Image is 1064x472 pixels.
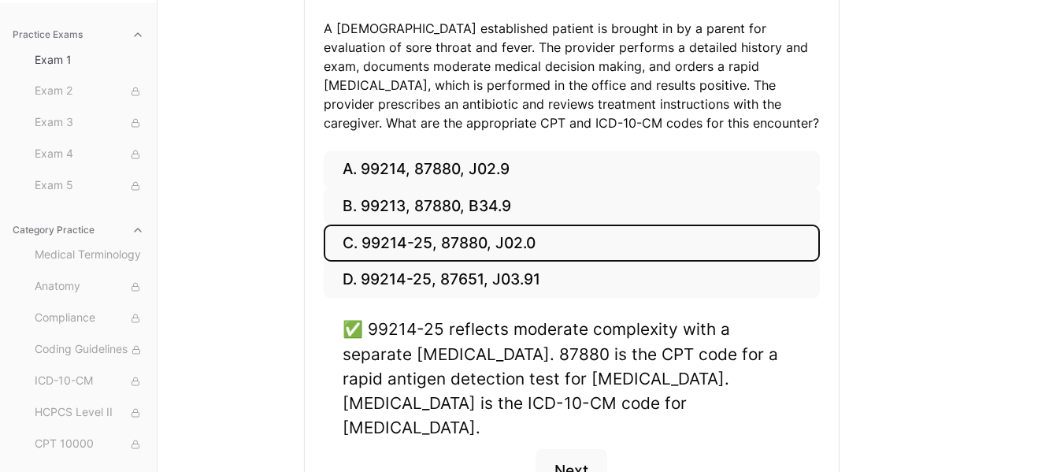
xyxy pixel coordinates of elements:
[35,404,144,422] span: HCPCS Level II
[28,79,150,104] button: Exam 2
[324,151,820,188] button: A. 99214, 87880, J02.9
[324,19,820,132] p: A [DEMOGRAPHIC_DATA] established patient is brought in by a parent for evaluation of sore throat ...
[324,225,820,262] button: C. 99214-25, 87880, J02.0
[35,83,144,100] span: Exam 2
[28,306,150,331] button: Compliance
[28,243,150,268] button: Medical Terminology
[28,369,150,394] button: ICD-10-CM
[35,247,144,264] span: Medical Terminology
[35,341,144,359] span: Coding Guidelines
[35,52,144,68] span: Exam 1
[28,110,150,136] button: Exam 3
[35,310,144,327] span: Compliance
[324,262,820,299] button: D. 99214-25, 87651, J03.91
[35,146,144,163] span: Exam 4
[28,274,150,299] button: Anatomy
[28,400,150,426] button: HCPCS Level II
[324,188,820,225] button: B. 99213, 87880, B34.9
[28,47,150,72] button: Exam 1
[35,373,144,390] span: ICD-10-CM
[35,278,144,295] span: Anatomy
[343,317,801,440] div: ✅ 99214-25 reflects moderate complexity with a separate [MEDICAL_DATA]. 87880 is the CPT code for...
[28,142,150,167] button: Exam 4
[35,177,144,195] span: Exam 5
[6,22,150,47] button: Practice Exams
[6,217,150,243] button: Category Practice
[35,436,144,453] span: CPT 10000
[28,432,150,457] button: CPT 10000
[28,173,150,199] button: Exam 5
[28,337,150,362] button: Coding Guidelines
[35,114,144,132] span: Exam 3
